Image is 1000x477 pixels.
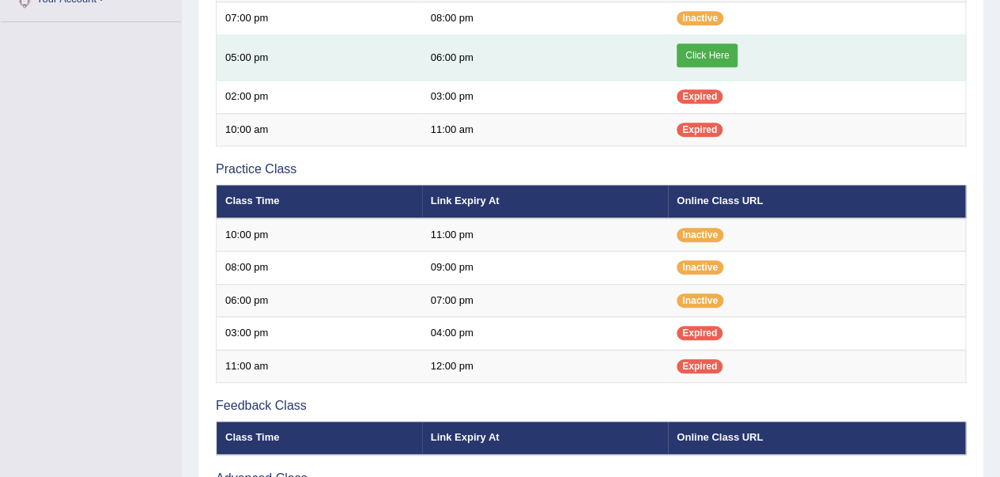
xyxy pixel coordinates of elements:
[422,317,669,350] td: 04:00 pm
[217,252,422,285] td: 08:00 pm
[217,284,422,317] td: 06:00 pm
[422,284,669,317] td: 07:00 pm
[422,218,669,252] td: 11:00 pm
[422,81,669,114] td: 03:00 pm
[217,317,422,350] td: 03:00 pm
[217,185,422,218] th: Class Time
[217,422,422,455] th: Class Time
[217,35,422,81] td: 05:00 pm
[217,81,422,114] td: 02:00 pm
[677,11,723,25] span: Inactive
[422,185,669,218] th: Link Expiry At
[217,113,422,146] td: 10:00 am
[677,44,738,67] a: Click Here
[668,422,965,455] th: Online Class URL
[216,399,966,413] h3: Feedback Class
[677,326,723,340] span: Expired
[422,113,669,146] td: 11:00 am
[216,162,966,176] h3: Practice Class
[217,218,422,252] td: 10:00 pm
[668,185,965,218] th: Online Class URL
[677,293,723,308] span: Inactive
[677,123,723,137] span: Expired
[422,2,669,35] td: 08:00 pm
[422,252,669,285] td: 09:00 pm
[422,422,669,455] th: Link Expiry At
[217,2,422,35] td: 07:00 pm
[677,359,723,373] span: Expired
[677,228,723,242] span: Inactive
[217,350,422,383] td: 11:00 am
[422,350,669,383] td: 12:00 pm
[422,35,669,81] td: 06:00 pm
[677,260,723,274] span: Inactive
[677,89,723,104] span: Expired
